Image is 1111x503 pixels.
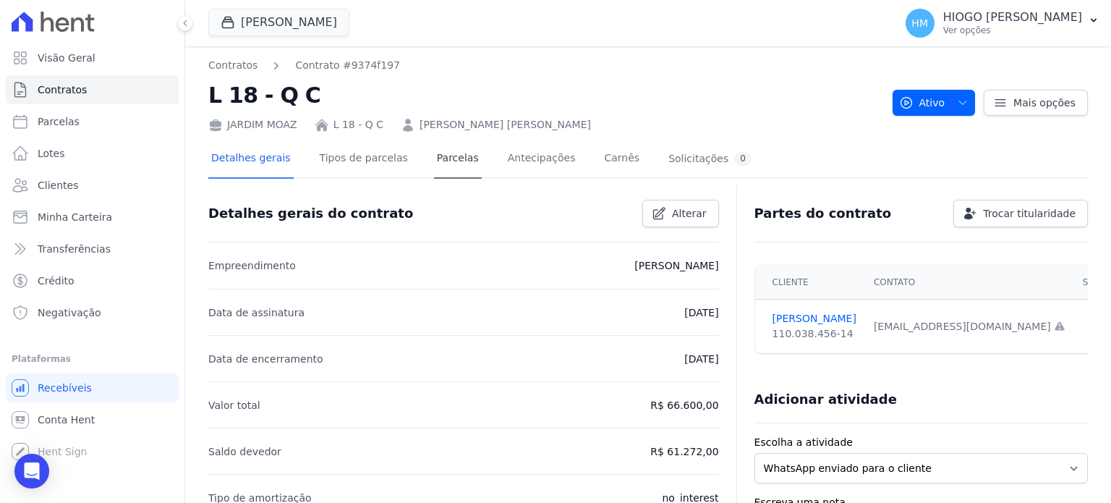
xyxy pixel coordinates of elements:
[642,200,719,227] a: Alterar
[12,350,173,368] div: Plataformas
[894,3,1111,43] button: HM HIOGO [PERSON_NAME] Ver opções
[6,266,179,295] a: Crédito
[6,139,179,168] a: Lotes
[865,266,1074,300] th: Contato
[208,58,400,73] nav: Breadcrumb
[755,266,865,300] th: Cliente
[208,350,323,368] p: Data de encerramento
[684,350,718,368] p: [DATE]
[893,90,976,116] button: Ativo
[953,200,1088,227] a: Trocar titularidade
[6,75,179,104] a: Contratos
[295,58,400,73] a: Contrato #9374f197
[333,117,383,132] a: L 18 - Q C
[38,178,78,193] span: Clientes
[208,397,260,414] p: Valor total
[208,9,349,36] button: [PERSON_NAME]
[650,443,718,460] p: R$ 61.272,00
[208,117,297,132] div: JARDIM MOAZ
[772,311,856,326] a: [PERSON_NAME]
[208,79,881,111] h2: L 18 - Q C
[6,405,179,434] a: Conta Hent
[6,373,179,402] a: Recebíveis
[6,203,179,232] a: Minha Carteira
[6,234,179,263] a: Transferências
[672,206,707,221] span: Alterar
[208,58,881,73] nav: Breadcrumb
[434,140,482,179] a: Parcelas
[6,298,179,327] a: Negativação
[38,146,65,161] span: Lotes
[38,274,75,288] span: Crédito
[668,152,752,166] div: Solicitações
[983,206,1076,221] span: Trocar titularidade
[208,58,257,73] a: Contratos
[208,205,413,222] h3: Detalhes gerais do contrato
[754,435,1088,450] label: Escolha a atividade
[684,304,718,321] p: [DATE]
[38,83,87,97] span: Contratos
[38,242,111,256] span: Transferências
[6,107,179,136] a: Parcelas
[634,257,718,274] p: [PERSON_NAME]
[734,152,752,166] div: 0
[38,305,101,320] span: Negativação
[38,210,112,224] span: Minha Carteira
[420,117,591,132] a: [PERSON_NAME] [PERSON_NAME]
[38,51,95,65] span: Visão Geral
[208,257,296,274] p: Empreendimento
[899,90,945,116] span: Ativo
[505,140,579,179] a: Antecipações
[208,443,281,460] p: Saldo devedor
[754,205,892,222] h3: Partes do contrato
[874,319,1065,334] div: [EMAIL_ADDRESS][DOMAIN_NAME]
[208,304,305,321] p: Data de assinatura
[911,18,928,28] span: HM
[38,114,80,129] span: Parcelas
[1013,96,1076,110] span: Mais opções
[14,454,49,489] div: Open Intercom Messenger
[772,326,856,342] div: 110.038.456-14
[6,43,179,72] a: Visão Geral
[665,140,754,179] a: Solicitações0
[754,391,897,408] h3: Adicionar atividade
[943,25,1082,36] p: Ver opções
[208,140,294,179] a: Detalhes gerais
[601,140,642,179] a: Carnês
[38,381,92,395] span: Recebíveis
[317,140,411,179] a: Tipos de parcelas
[6,171,179,200] a: Clientes
[38,413,95,427] span: Conta Hent
[650,397,718,414] p: R$ 66.600,00
[984,90,1088,116] a: Mais opções
[943,10,1082,25] p: HIOGO [PERSON_NAME]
